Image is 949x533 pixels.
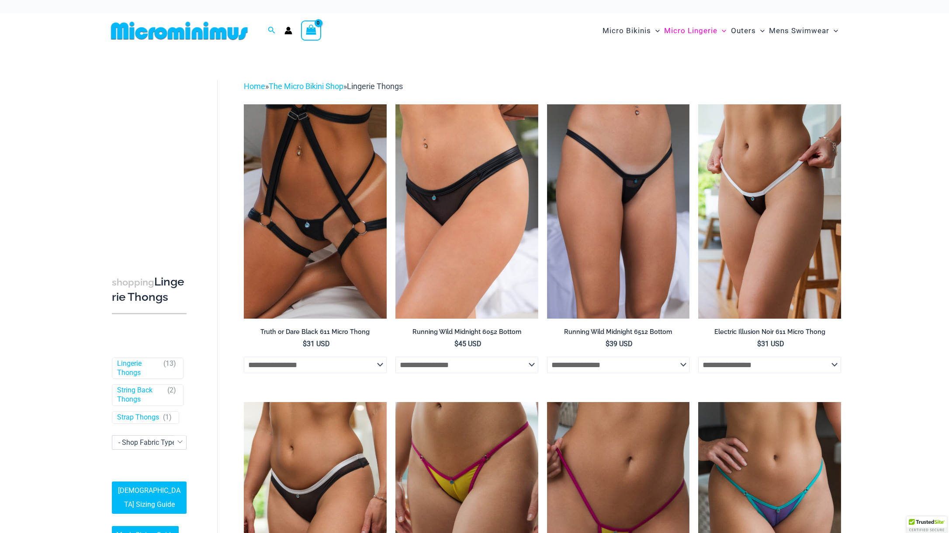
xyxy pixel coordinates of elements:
[767,17,840,44] a: Mens SwimwearMenu ToggleMenu Toggle
[244,104,387,318] img: Truth or Dare Black Micro 02
[547,328,690,336] h2: Running Wild Midnight 6512 Bottom
[757,340,784,348] bdi: 31 USD
[606,340,610,348] span: $
[651,20,660,42] span: Menu Toggle
[112,436,186,449] span: - Shop Fabric Type
[395,328,538,339] a: Running Wild Midnight 6052 Bottom
[117,359,159,378] a: Lingerie Thongs
[395,328,538,336] h2: Running Wild Midnight 6052 Bottom
[395,104,538,318] a: Running Wild Midnight 6052 Bottom 01Running Wild Midnight 1052 Top 6052 Bottom 05Running Wild Mid...
[166,359,173,368] span: 13
[698,104,841,318] img: Electric Illusion Noir Micro 01
[112,435,187,450] span: - Shop Fabric Type
[347,82,403,91] span: Lingerie Thongs
[244,328,387,339] a: Truth or Dare Black 611 Micro Thong
[244,82,403,91] span: » »
[756,20,765,42] span: Menu Toggle
[244,82,265,91] a: Home
[112,481,187,514] a: [DEMOGRAPHIC_DATA] Sizing Guide
[717,20,726,42] span: Menu Toggle
[662,17,728,44] a: Micro LingerieMenu ToggleMenu Toggle
[170,386,173,394] span: 2
[165,413,169,421] span: 1
[547,104,690,318] img: Running Wild Midnight 6512 Bottom 10
[117,386,163,404] a: String Back Thongs
[167,386,176,404] span: ( )
[301,21,321,41] a: View Shopping Cart, empty
[112,73,190,248] iframe: TrustedSite Certified
[454,340,458,348] span: $
[303,340,330,348] bdi: 31 USD
[112,275,187,305] h3: Lingerie Thongs
[268,25,276,36] a: Search icon link
[395,104,538,318] img: Running Wild Midnight 6052 Bottom 01
[698,328,841,339] a: Electric Illusion Noir 611 Micro Thong
[112,277,154,288] span: shopping
[907,516,947,533] div: TrustedSite Certified
[107,21,251,41] img: MM SHOP LOGO FLAT
[454,340,481,348] bdi: 45 USD
[547,104,690,318] a: Running Wild Midnight 6512 Bottom 10Running Wild Midnight 6512 Bottom 2Running Wild Midnight 6512...
[244,328,387,336] h2: Truth or Dare Black 611 Micro Thong
[163,359,176,378] span: ( )
[757,340,761,348] span: $
[698,328,841,336] h2: Electric Illusion Noir 611 Micro Thong
[664,20,717,42] span: Micro Lingerie
[269,82,343,91] a: The Micro Bikini Shop
[603,20,651,42] span: Micro Bikinis
[547,328,690,339] a: Running Wild Midnight 6512 Bottom
[600,17,662,44] a: Micro BikinisMenu ToggleMenu Toggle
[244,104,387,318] a: Truth or Dare Black Micro 02Truth or Dare Black 1905 Bodysuit 611 Micro 12Truth or Dare Black 190...
[118,438,176,447] span: - Shop Fabric Type
[303,340,307,348] span: $
[698,104,841,318] a: Electric Illusion Noir Micro 01Electric Illusion Noir Micro 02Electric Illusion Noir Micro 02
[163,413,172,422] span: ( )
[731,20,756,42] span: Outers
[606,340,633,348] bdi: 39 USD
[599,16,842,45] nav: Site Navigation
[769,20,829,42] span: Mens Swimwear
[829,20,838,42] span: Menu Toggle
[117,413,159,422] a: Strap Thongs
[729,17,767,44] a: OutersMenu ToggleMenu Toggle
[284,27,292,34] a: Account icon link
